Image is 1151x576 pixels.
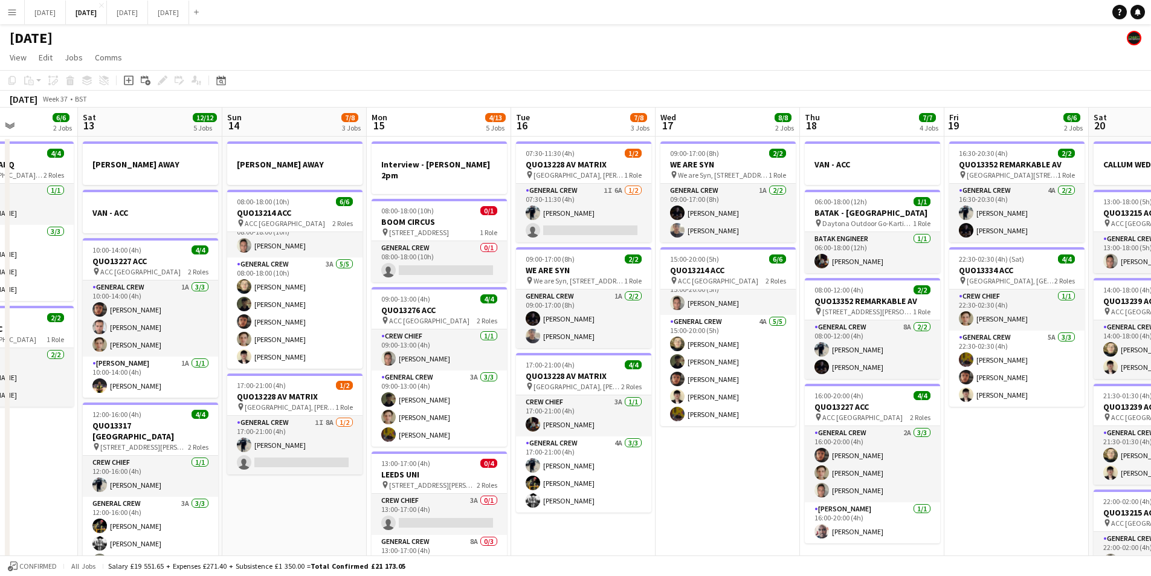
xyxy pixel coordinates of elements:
[10,93,37,105] div: [DATE]
[19,562,57,571] span: Confirmed
[10,29,53,47] h1: [DATE]
[1127,31,1141,45] app-user-avatar: KONNECT HQ
[60,50,88,65] a: Jobs
[90,50,127,65] a: Comms
[6,560,59,573] button: Confirmed
[39,52,53,63] span: Edit
[108,561,405,571] div: Salary £19 551.65 + Expenses £271.40 + Subsistence £1 350.00 =
[75,94,87,103] div: BST
[311,561,405,571] span: Total Confirmed £21 173.05
[107,1,148,24] button: [DATE]
[5,50,31,65] a: View
[66,1,107,24] button: [DATE]
[10,52,27,63] span: View
[25,1,66,24] button: [DATE]
[40,94,70,103] span: Week 37
[148,1,189,24] button: [DATE]
[65,52,83,63] span: Jobs
[69,561,98,571] span: All jobs
[34,50,57,65] a: Edit
[95,52,122,63] span: Comms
